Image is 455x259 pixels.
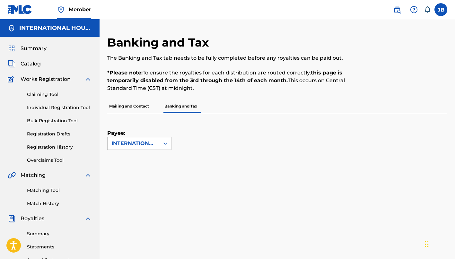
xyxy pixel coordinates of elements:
[434,3,447,16] div: User Menu
[27,91,92,98] a: Claiming Tool
[8,24,15,32] img: Accounts
[407,3,420,16] div: Help
[27,157,92,164] a: Overclaims Tool
[21,60,41,68] span: Catalog
[162,99,199,113] p: Banking and Tax
[19,24,92,32] h5: INTERNATIONAL HOUSE OF PUBLISHING
[8,5,32,14] img: MLC Logo
[107,70,143,76] strong: *Please note:
[8,60,15,68] img: Catalog
[57,6,65,13] img: Top Rightsholder
[424,6,431,13] div: Notifications
[21,45,47,52] span: Summary
[8,75,16,83] img: Works Registration
[27,131,92,137] a: Registration Drafts
[8,171,16,179] img: Matching
[84,171,92,179] img: expand
[425,235,429,254] div: Drag
[107,54,369,62] p: The Banking and Tax tab needs to be fully completed before any royalties can be paid out.
[27,144,92,151] a: Registration History
[107,35,212,50] h2: Banking and Tax
[21,171,46,179] span: Matching
[8,60,41,68] a: CatalogCatalog
[107,99,151,113] p: Mailing and Contact
[84,215,92,222] img: expand
[27,200,92,207] a: Match History
[393,6,401,13] img: search
[107,129,139,137] label: Payee:
[410,6,418,13] img: help
[8,45,47,52] a: SummarySummary
[84,75,92,83] img: expand
[27,187,92,194] a: Matching Tool
[27,244,92,250] a: Statements
[27,230,92,237] a: Summary
[27,117,92,124] a: Bulk Registration Tool
[391,3,404,16] a: Public Search
[107,69,369,92] p: To ensure the royalties for each distribution are routed correctly, This occurs on Central Standa...
[423,228,455,259] iframe: Chat Widget
[437,165,455,218] iframe: Resource Center
[111,140,156,147] div: INTERNATIONAL HOUSE OF PUBLISHING
[69,6,91,13] span: Member
[27,104,92,111] a: Individual Registration Tool
[21,75,71,83] span: Works Registration
[8,45,15,52] img: Summary
[8,215,15,222] img: Royalties
[21,215,44,222] span: Royalties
